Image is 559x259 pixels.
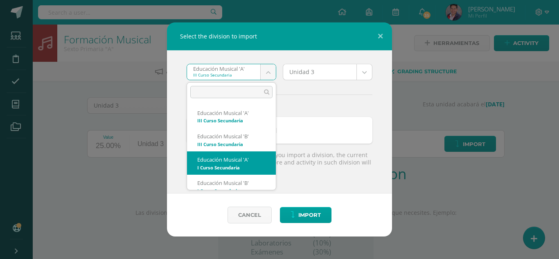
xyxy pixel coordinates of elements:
div: Educación Musical 'B' [197,180,266,187]
div: Educación Musical 'A' [197,156,266,163]
div: Educación Musical 'A' [197,110,266,117]
div: III Curso Secundaria [197,142,266,146]
div: Educación Musical 'B' [197,133,266,140]
div: III Curso Secundaria [197,118,266,123]
div: I Curso Secundaria [197,165,266,170]
div: I Curso Secundaria [197,189,266,193]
